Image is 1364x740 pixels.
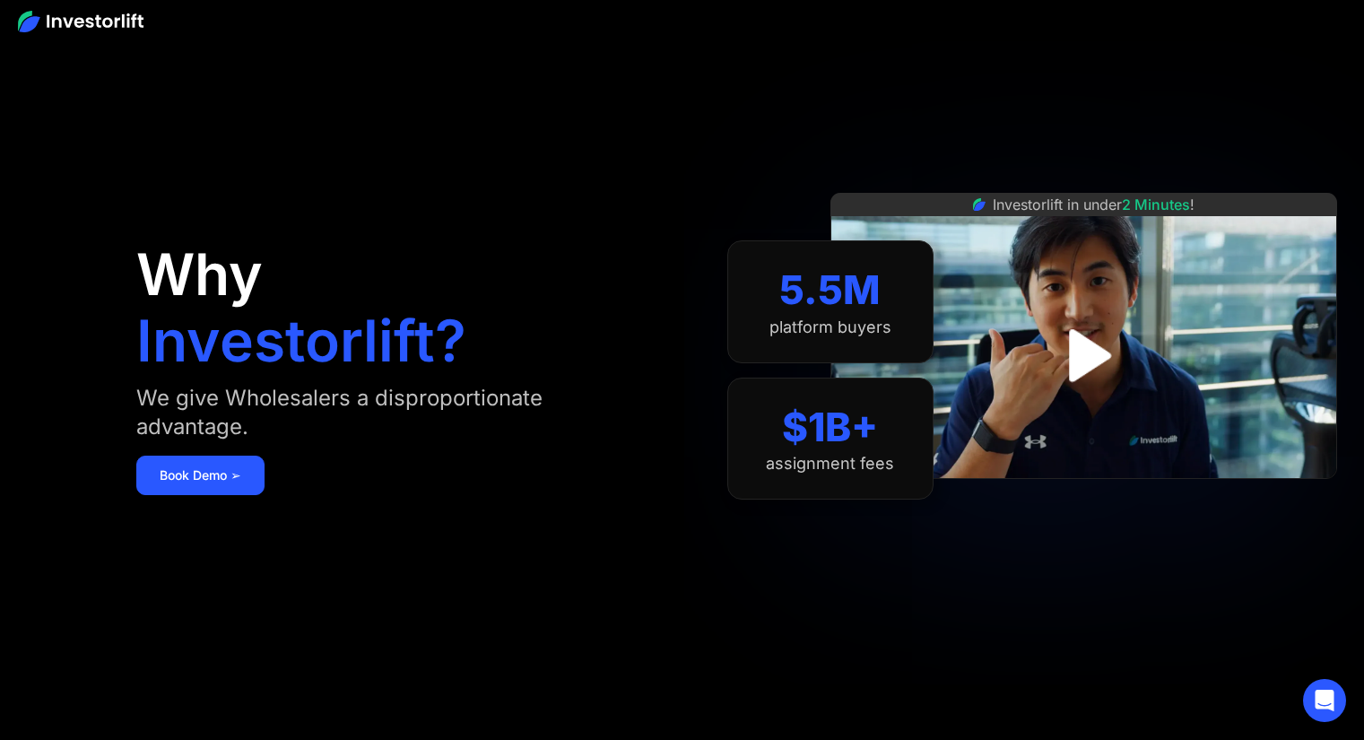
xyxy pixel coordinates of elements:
iframe: Customer reviews powered by Trustpilot [949,488,1218,509]
div: $1B+ [782,404,878,451]
h1: Why [136,246,263,303]
div: assignment fees [766,454,894,474]
a: Book Demo ➢ [136,456,265,495]
h1: Investorlift? [136,312,466,370]
div: We give Wholesalers a disproportionate advantage. [136,384,629,441]
div: 5.5M [779,266,881,314]
span: 2 Minutes [1122,196,1190,213]
div: Investorlift in under ! [993,194,1195,215]
div: Open Intercom Messenger [1303,679,1346,722]
div: platform buyers [769,318,891,337]
a: open lightbox [1044,316,1124,396]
